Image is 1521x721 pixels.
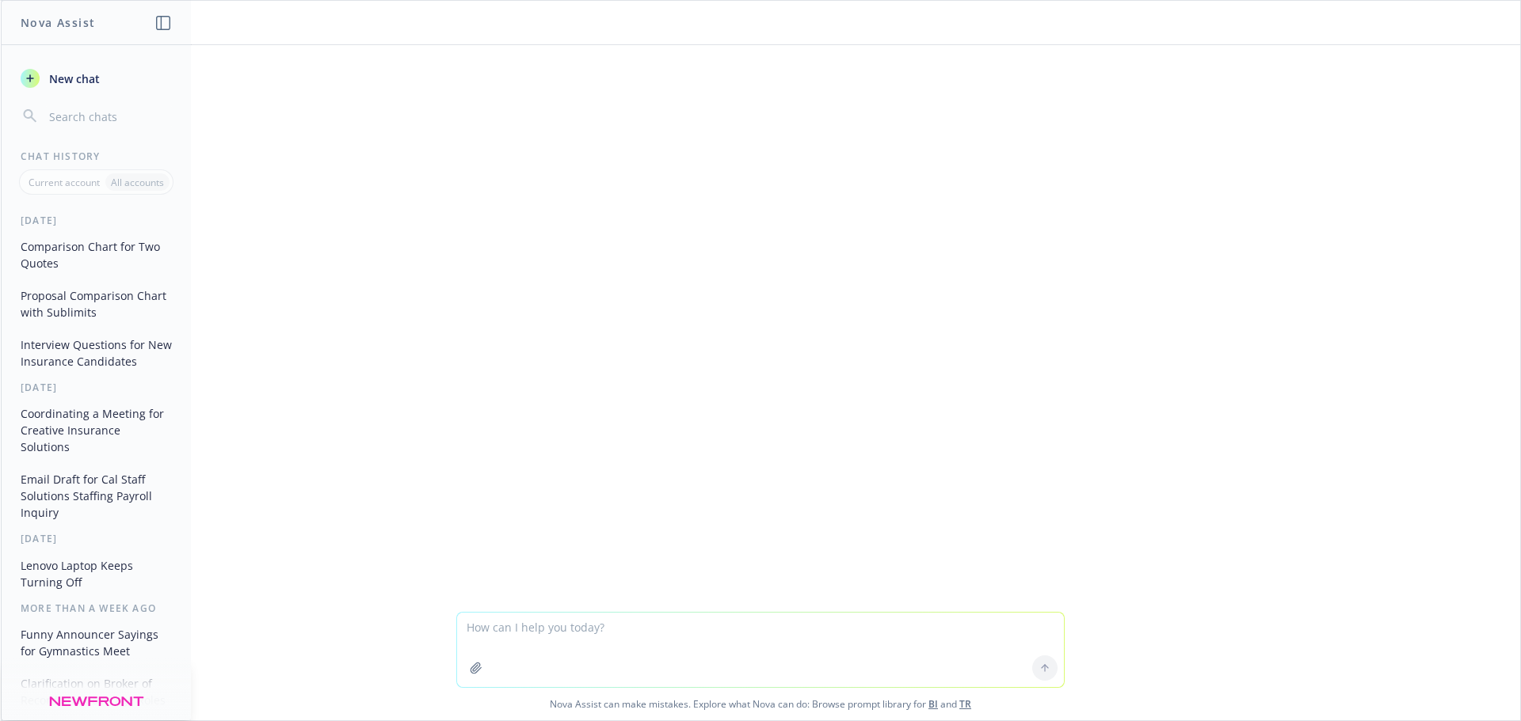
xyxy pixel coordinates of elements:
[2,214,191,227] div: [DATE]
[14,670,178,713] button: Clarification on Broker of Record and Coverage Roles
[14,233,178,276] button: Comparison Chart for Two Quotes
[959,697,971,711] a: TR
[14,283,178,325] button: Proposal Comparison Chart with Sublimits
[14,64,178,93] button: New chat
[2,532,191,545] div: [DATE]
[21,14,95,31] h1: Nova Assist
[14,466,178,526] button: Email Draft for Cal Staff Solutions Staffing Payroll Inquiry
[14,552,178,595] button: Lenovo Laptop Keeps Turning Off
[14,400,178,460] button: Coordinating a Meeting for Creative Insurance Solutions
[7,688,1514,720] span: Nova Assist can make mistakes. Explore what Nova can do: Browse prompt library for and
[111,176,164,189] p: All accounts
[14,621,178,664] button: Funny Announcer Sayings for Gymnastics Meet
[2,381,191,394] div: [DATE]
[29,176,100,189] p: Current account
[14,332,178,374] button: Interview Questions for New Insurance Candidates
[46,70,100,87] span: New chat
[2,601,191,615] div: More than a week ago
[46,105,172,127] input: Search chats
[928,697,938,711] a: BI
[2,150,191,163] div: Chat History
